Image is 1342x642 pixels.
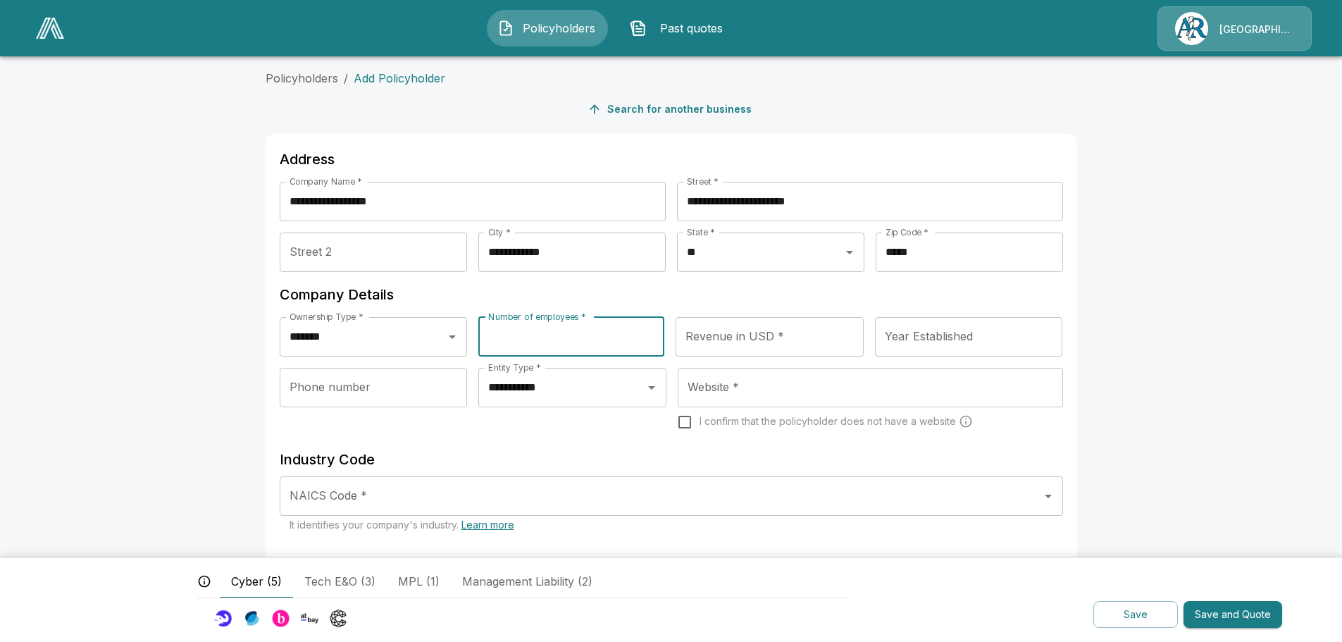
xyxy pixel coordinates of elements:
[330,610,347,627] img: Carrier Logo
[1038,486,1058,506] button: Open
[886,226,928,238] label: Zip Code *
[642,378,661,397] button: Open
[652,20,730,37] span: Past quotes
[36,18,64,39] img: AA Logo
[304,573,375,590] span: Tech E&O (3)
[959,414,973,428] svg: Carriers run a cyber security scan on the policyholders' websites. Please enter a website wheneve...
[280,555,1063,577] h6: Engaged Industry
[585,97,757,123] button: Search for another business
[280,148,1063,171] h6: Address
[840,242,859,262] button: Open
[687,226,715,238] label: State *
[497,20,514,37] img: Policyholders Icon
[520,20,597,37] span: Policyholders
[487,10,608,47] button: Policyholders IconPolicyholders
[461,519,514,531] a: Learn more
[354,70,445,87] p: Add Policyholder
[231,573,282,590] span: Cyber (5)
[462,573,592,590] span: Management Liability (2)
[266,70,1077,87] nav: breadcrumb
[272,610,290,627] img: Carrier Logo
[266,71,338,85] a: Policyholders
[398,573,440,590] span: MPL (1)
[290,175,362,187] label: Company Name *
[488,226,511,238] label: City *
[687,175,719,187] label: Street *
[290,519,514,531] span: It identifies your company's industry.
[290,311,363,323] label: Ownership Type *
[488,362,540,374] label: Entity Type *
[344,70,348,87] li: /
[280,448,1063,471] h6: Industry Code
[301,610,318,627] img: Carrier Logo
[700,414,956,428] span: I confirm that the policyholder does not have a website
[630,20,647,37] img: Past quotes Icon
[488,311,586,323] label: Number of employees *
[280,283,1063,306] h6: Company Details
[442,327,462,347] button: Open
[619,10,740,47] button: Past quotes IconPast quotes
